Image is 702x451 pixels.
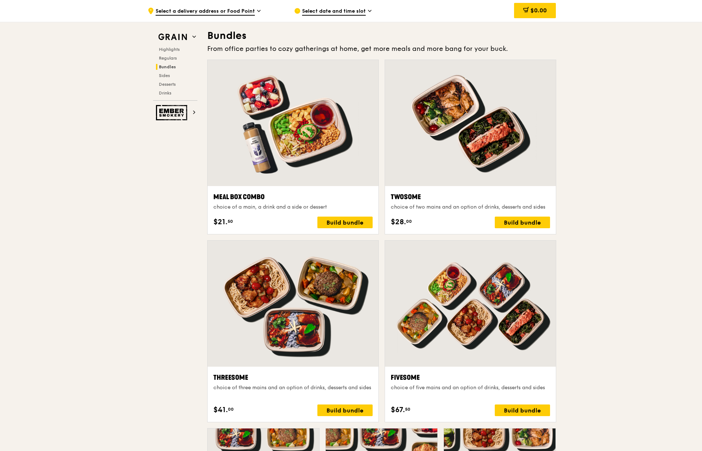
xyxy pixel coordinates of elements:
[495,217,550,228] div: Build bundle
[391,204,550,211] div: choice of two mains and an option of drinks, desserts and sides
[156,105,189,120] img: Ember Smokery web logo
[207,44,556,54] div: From office parties to cozy gatherings at home, get more meals and more bang for your buck.
[213,192,373,202] div: Meal Box Combo
[213,373,373,383] div: Threesome
[159,90,171,96] span: Drinks
[391,404,405,415] span: $67.
[156,8,255,16] span: Select a delivery address or Food Point
[207,29,556,42] h3: Bundles
[159,73,170,78] span: Sides
[159,56,177,61] span: Regulars
[228,218,233,224] span: 50
[213,204,373,211] div: choice of a main, a drink and a side or dessert
[391,373,550,383] div: Fivesome
[406,218,412,224] span: 00
[213,404,228,415] span: $41.
[159,47,180,52] span: Highlights
[228,406,234,412] span: 00
[391,192,550,202] div: Twosome
[159,82,176,87] span: Desserts
[530,7,547,14] span: $0.00
[391,217,406,227] span: $28.
[317,404,373,416] div: Build bundle
[213,384,373,391] div: choice of three mains and an option of drinks, desserts and sides
[213,217,228,227] span: $21.
[495,404,550,416] div: Build bundle
[156,31,189,44] img: Grain web logo
[317,217,373,228] div: Build bundle
[159,64,176,69] span: Bundles
[405,406,410,412] span: 50
[391,384,550,391] div: choice of five mains and an option of drinks, desserts and sides
[302,8,366,16] span: Select date and time slot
